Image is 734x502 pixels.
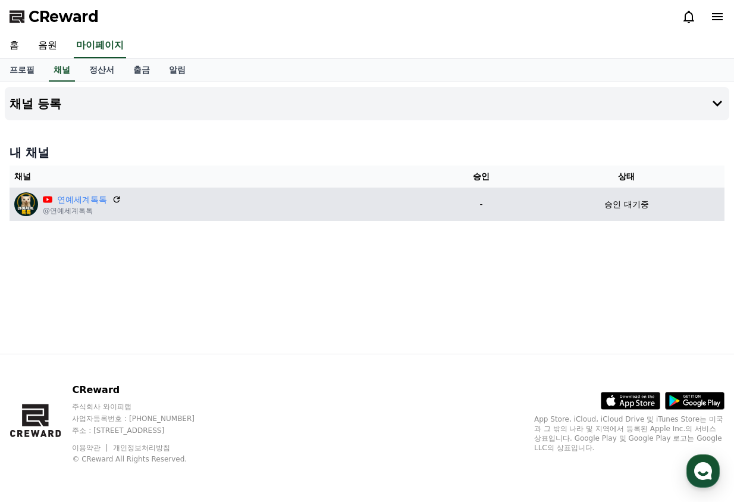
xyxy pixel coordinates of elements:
[159,59,195,82] a: 알림
[57,194,107,206] a: 연예세계톡톡
[72,414,217,423] p: 사업자등록번호 : [PHONE_NUMBER]
[10,144,724,161] h4: 내 채널
[29,7,99,26] span: CReward
[153,378,228,407] a: 설정
[184,395,198,405] span: 설정
[534,414,724,453] p: App Store, iCloud, iCloud Drive 및 iTunes Store는 미국과 그 밖의 나라 및 지역에서 등록된 Apple Inc.의 서비스 상표입니다. Goo...
[434,166,529,188] th: 승인
[4,378,79,407] a: 홈
[113,444,170,452] a: 개인정보처리방침
[72,444,109,452] a: 이용약관
[72,402,217,411] p: 주식회사 와이피랩
[72,454,217,464] p: © CReward All Rights Reserved.
[529,166,724,188] th: 상태
[438,198,524,211] p: -
[72,383,217,397] p: CReward
[29,33,67,58] a: 음원
[74,33,126,58] a: 마이페이지
[72,426,217,435] p: 주소 : [STREET_ADDRESS]
[79,378,153,407] a: 대화
[14,192,38,216] img: 연예세계톡톡
[109,396,123,406] span: 대화
[49,59,75,82] a: 채널
[604,198,648,211] p: 승인 대기중
[37,395,45,405] span: 홈
[10,7,99,26] a: CReward
[124,59,159,82] a: 출금
[80,59,124,82] a: 정산서
[5,87,729,120] button: 채널 등록
[43,206,121,216] p: @연예세계톡톡
[10,97,61,110] h4: 채널 등록
[10,166,434,188] th: 채널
